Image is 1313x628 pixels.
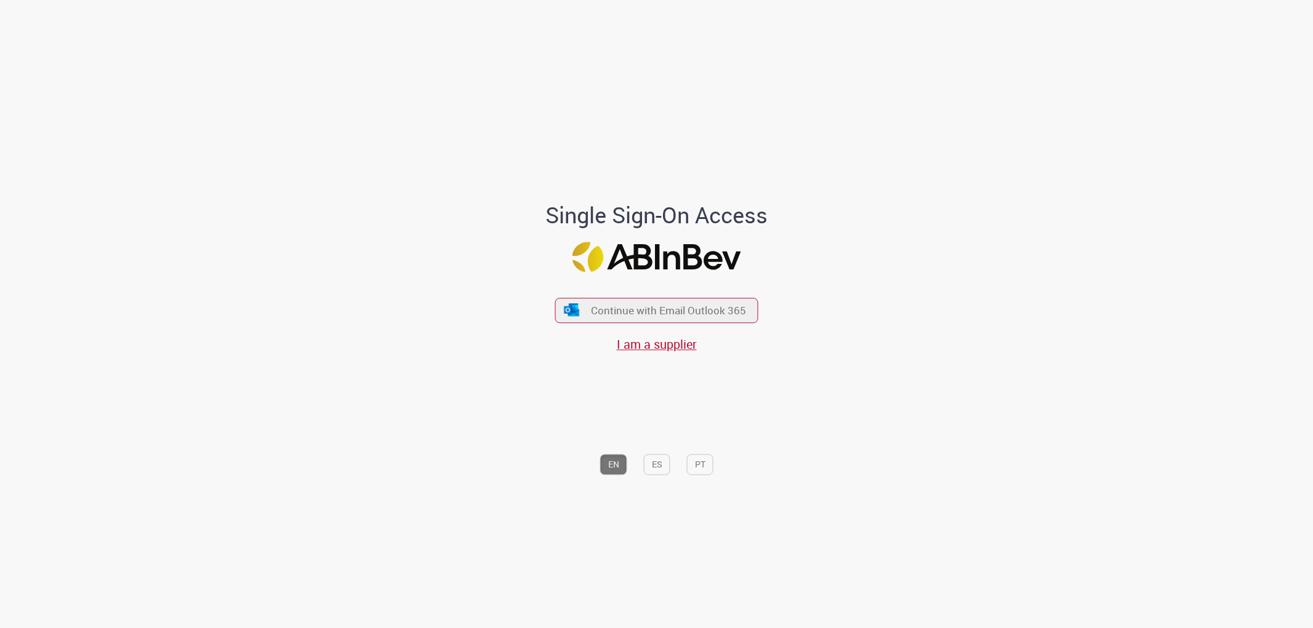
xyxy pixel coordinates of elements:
[644,454,670,475] button: ES
[617,336,697,352] a: I am a supplier
[572,242,741,272] img: Logo ABInBev
[555,298,758,323] button: ícone Azure/Microsoft 360 Continue with Email Outlook 365
[600,454,627,475] button: EN
[563,303,580,316] img: ícone Azure/Microsoft 360
[687,454,713,475] button: PT
[486,203,827,228] h1: Single Sign-On Access
[591,303,746,317] span: Continue with Email Outlook 365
